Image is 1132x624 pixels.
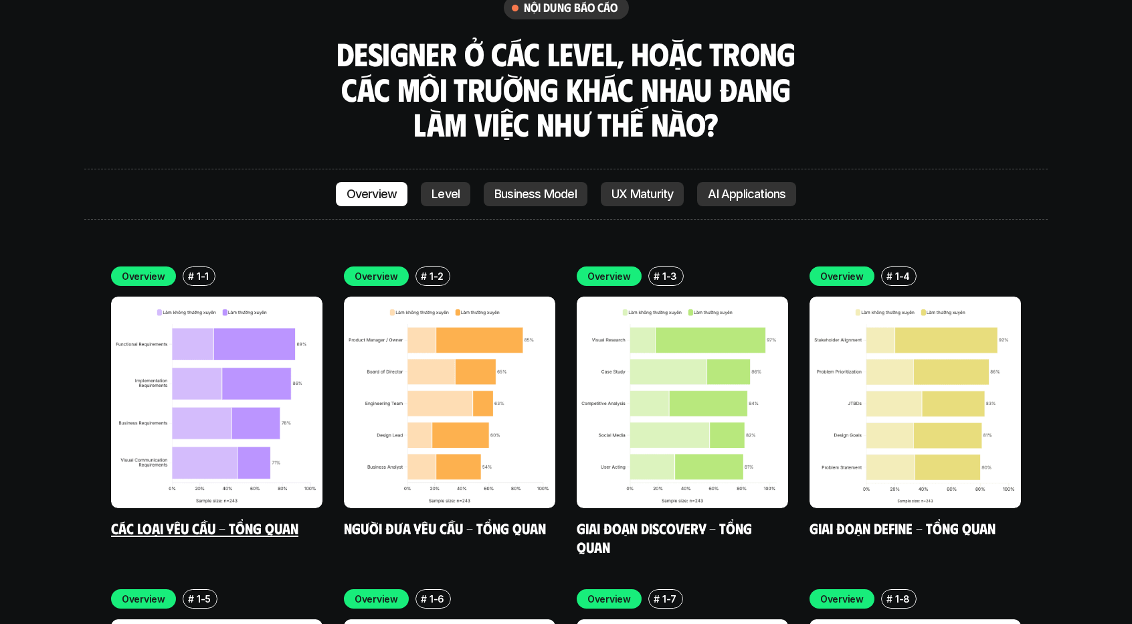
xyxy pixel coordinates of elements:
[810,519,996,537] a: Giai đoạn Define - Tổng quan
[587,269,631,283] p: Overview
[336,182,408,206] a: Overview
[494,187,577,201] p: Business Model
[886,271,892,281] h6: #
[708,187,785,201] p: AI Applications
[421,271,427,281] h6: #
[421,182,470,206] a: Level
[430,269,444,283] p: 1-2
[587,592,631,606] p: Overview
[654,271,660,281] h6: #
[122,592,165,606] p: Overview
[895,592,910,606] p: 1-8
[188,594,194,604] h6: #
[332,36,800,142] h3: Designer ở các level, hoặc trong các môi trường khác nhau đang làm việc như thế nào?
[347,187,397,201] p: Overview
[601,182,684,206] a: UX Maturity
[344,519,546,537] a: Người đưa yêu cầu - Tổng quan
[355,269,398,283] p: Overview
[421,594,427,604] h6: #
[432,187,460,201] p: Level
[122,269,165,283] p: Overview
[820,592,864,606] p: Overview
[886,594,892,604] h6: #
[611,187,673,201] p: UX Maturity
[662,592,676,606] p: 1-7
[197,269,209,283] p: 1-1
[355,592,398,606] p: Overview
[820,269,864,283] p: Overview
[895,269,910,283] p: 1-4
[197,592,211,606] p: 1-5
[697,182,796,206] a: AI Applications
[430,592,444,606] p: 1-6
[111,519,298,537] a: Các loại yêu cầu - Tổng quan
[188,271,194,281] h6: #
[654,594,660,604] h6: #
[662,269,677,283] p: 1-3
[577,519,755,556] a: Giai đoạn Discovery - Tổng quan
[484,182,587,206] a: Business Model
